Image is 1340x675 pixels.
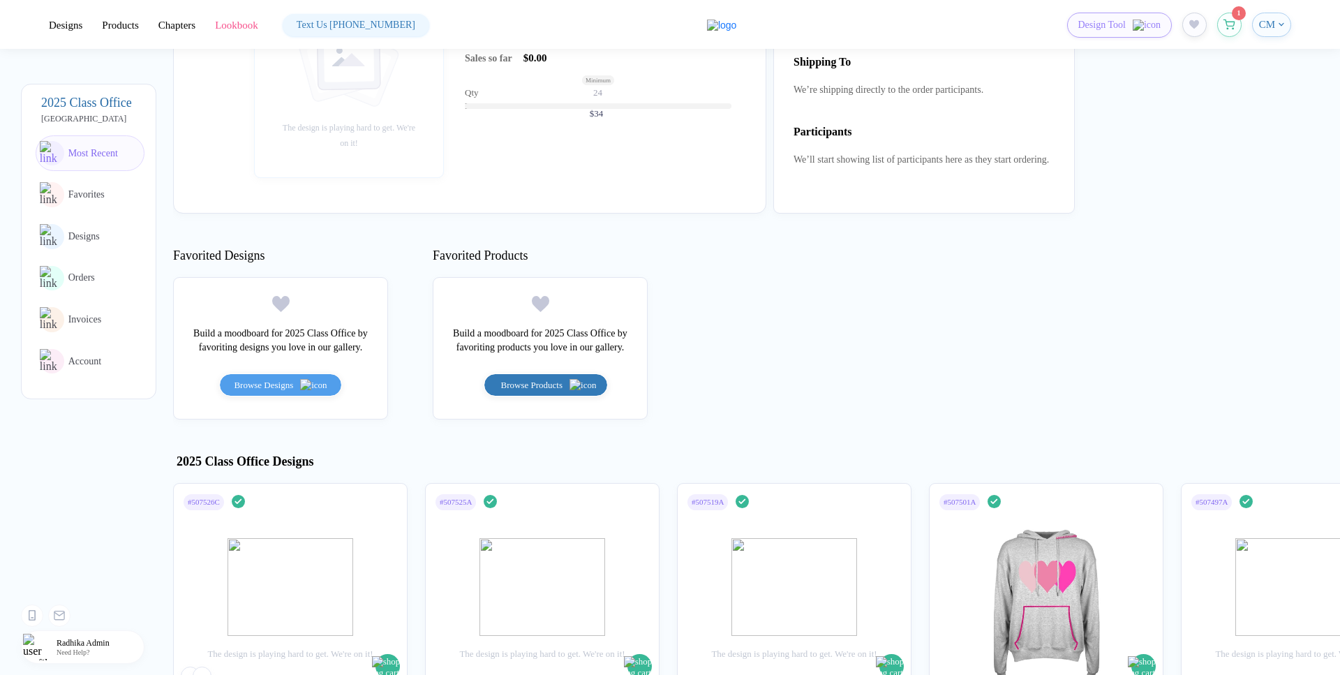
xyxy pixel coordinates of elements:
[944,498,976,506] div: # 507501A
[36,177,144,213] button: link to iconFavorites
[707,20,736,31] img: logo
[173,454,314,469] div: 2025 Class Office Designs
[68,189,105,200] span: Favorites
[36,302,144,338] button: link to iconInvoices
[300,379,327,391] img: icon
[453,327,627,355] div: Build a moodboard for 2025 Class Office by favoriting products you love in our gallery.
[523,52,547,64] div: $0.00
[433,249,528,263] div: Favorited Products
[36,135,144,172] button: link to iconMost Recent
[465,53,512,64] div: Sales so far
[23,634,50,660] img: user profile
[158,19,195,31] div: ChaptersToggle dropdown menu chapters
[173,249,265,263] div: Favorited Designs
[1237,9,1240,17] span: 1
[36,343,144,380] button: link to iconAccount
[68,272,95,283] span: Orders
[731,538,857,636] img: image_error.svg
[219,373,341,396] button: Browse Designsicon
[501,379,563,391] span: Browse Products
[465,87,598,98] div: Qty
[40,224,65,249] img: link to icon
[40,349,65,374] img: link to icon
[68,356,101,366] span: Account
[40,182,65,207] img: link to icon
[440,498,472,506] div: # 507525A
[593,87,731,98] div: 24
[68,231,100,242] span: Designs
[40,266,65,291] img: link to icon
[692,498,724,506] div: # 507519A
[794,126,1055,152] div: Participants
[41,114,144,124] div: Abilene Christian University
[1232,6,1246,20] sup: 1
[709,645,880,662] div: The design is playing hard to get. We're on it!
[193,327,368,355] div: Build a moodboard for 2025 Class Office by favoriting designs you love in our gallery.
[36,260,144,297] button: link to iconOrders
[49,19,82,31] div: DesignsToggle dropdown menu chapters
[1078,19,1126,31] span: Design Tool
[234,379,293,391] span: Browse Designs
[1252,13,1291,37] button: CM
[68,314,101,325] span: Invoices
[1067,13,1172,38] button: Design Toolicon
[102,19,139,31] div: ProductsToggle dropdown menu chapters
[205,645,376,662] div: The design is playing hard to get. We're on it!
[228,538,353,636] img: image_error.svg
[188,498,220,506] div: # 507526C
[215,19,258,31] div: LookbookToggle dropdown menu chapters
[465,101,598,112] div: Price
[484,373,609,396] button: Browse Productsicon
[215,19,258,31] div: Lookbook
[68,148,118,158] span: Most Recent
[297,20,415,31] div: Text Us [PHONE_NUMBER]
[1259,19,1275,31] span: CM
[590,108,731,119] div: $ 34
[282,120,417,151] div: The design is playing hard to get. We're on it!
[1133,20,1161,31] img: icon
[36,218,144,255] button: link to iconDesigns
[40,141,65,166] img: link to icon
[794,56,1055,82] div: Shipping To
[40,307,65,332] img: link to icon
[457,645,628,662] div: The design is playing hard to get. We're on it!
[41,96,144,110] div: 2025 Class Office
[283,14,429,36] a: Text Us [PHONE_NUMBER]
[569,379,596,391] img: icon
[1196,498,1228,506] div: # 507497A
[794,152,1055,181] div: We’ll start showing list of participants here as they start ordering.
[57,638,144,648] span: Radhika Admin
[582,75,614,85] div: Minimum
[479,538,605,636] img: image_error.svg
[794,82,1055,126] div: We’re shipping directly to the order participants.
[57,648,89,656] span: Need Help?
